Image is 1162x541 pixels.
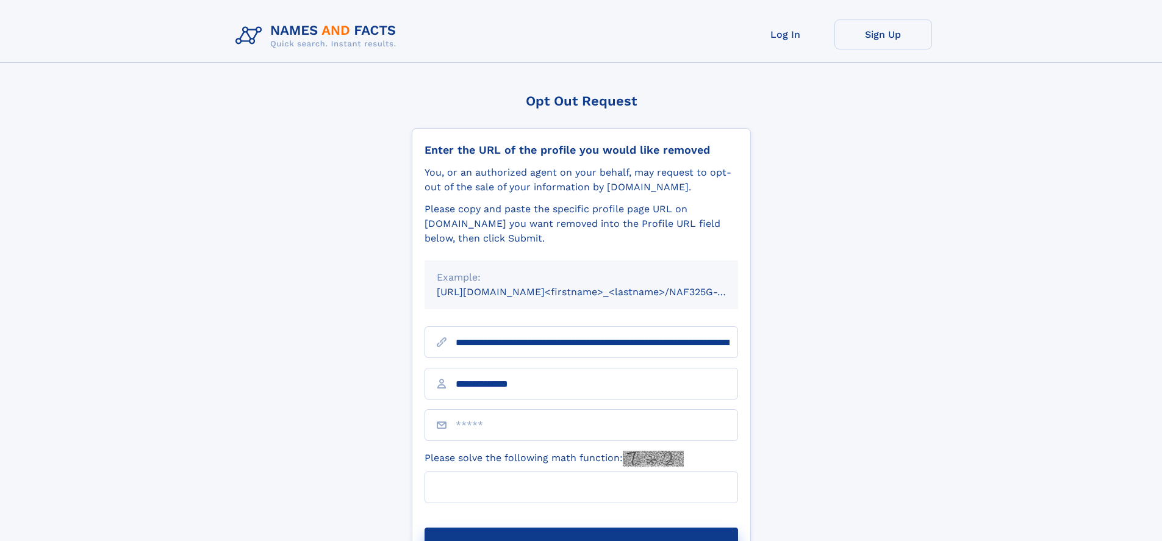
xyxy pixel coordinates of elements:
div: Please copy and paste the specific profile page URL on [DOMAIN_NAME] you want removed into the Pr... [425,202,738,246]
a: Log In [737,20,834,49]
div: Opt Out Request [412,93,751,109]
label: Please solve the following math function: [425,451,684,467]
small: [URL][DOMAIN_NAME]<firstname>_<lastname>/NAF325G-xxxxxxxx [437,286,761,298]
div: Example: [437,270,726,285]
div: You, or an authorized agent on your behalf, may request to opt-out of the sale of your informatio... [425,165,738,195]
div: Enter the URL of the profile you would like removed [425,143,738,157]
a: Sign Up [834,20,932,49]
img: Logo Names and Facts [231,20,406,52]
